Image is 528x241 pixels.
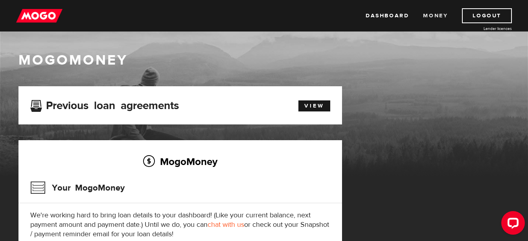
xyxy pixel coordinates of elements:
[462,8,512,23] a: Logout
[30,178,125,198] h3: Your MogoMoney
[16,8,63,23] img: mogo_logo-11ee424be714fa7cbb0f0f49df9e16ec.png
[208,220,244,229] a: chat with us
[453,26,512,32] a: Lender licences
[423,8,448,23] a: Money
[30,99,179,109] h3: Previous loan agreements
[18,52,510,69] h1: MogoMoney
[30,211,330,239] p: We're working hard to bring loan details to your dashboard! (Like your current balance, next paym...
[495,208,528,241] iframe: LiveChat chat widget
[366,8,409,23] a: Dashboard
[298,100,330,111] a: View
[30,153,330,170] h2: MogoMoney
